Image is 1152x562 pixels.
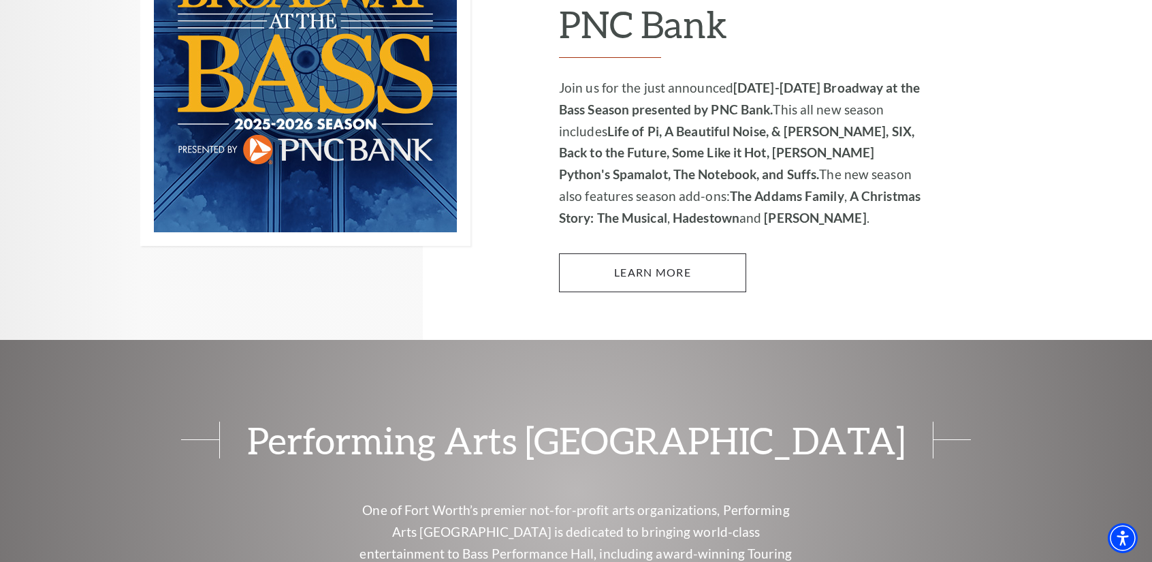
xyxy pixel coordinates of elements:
strong: [DATE]-[DATE] Broadway at the Bass Season presented by PNC Bank. [559,80,920,117]
strong: The Addams Family [730,188,844,204]
strong: [PERSON_NAME] [764,210,866,225]
span: Performing Arts [GEOGRAPHIC_DATA] [219,422,933,458]
strong: Hadestown [673,210,739,225]
a: Learn More 2025-2026 Broadway at the Bass Season presented by PNC Bank [559,253,746,292]
div: Accessibility Menu [1108,523,1138,553]
p: Join us for the just announced This all new season includes The new season also features season a... [559,77,923,230]
strong: A Christmas Story: The Musical [559,188,921,225]
strong: Life of Pi, A Beautiful Noise, & [PERSON_NAME], SIX, Back to the Future, Some Like it Hot, [PERSO... [559,123,914,183]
